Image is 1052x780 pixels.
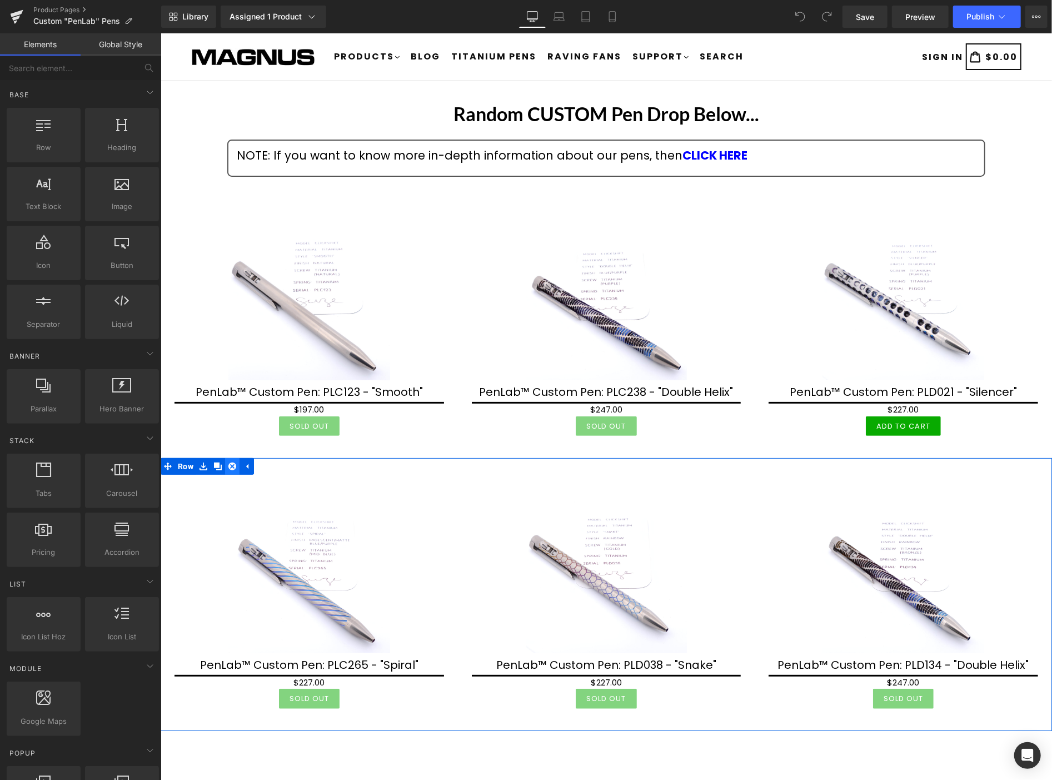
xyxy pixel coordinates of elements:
span: $227.00 [727,370,759,383]
a: Preview [892,6,949,28]
div: Assigned 1 Product [230,11,317,22]
strong: Random CUSTOM Pen Drop Below... [293,69,599,92]
span: Sold Out [723,660,762,670]
button: Sold Out [118,655,179,675]
button: Add To Cart [705,383,780,403]
span: $0.00 [825,17,857,29]
a: New Library [161,6,216,28]
a: Global Style [81,33,161,56]
span: Text Block [10,201,77,212]
img: PenLab™ Custom Pen: PLC238 - [365,185,527,347]
span: Tabs [10,488,77,499]
span: Sold Out [129,387,168,398]
button: Sold Out [415,383,476,403]
span: Save [856,11,874,23]
span: Sold Out [426,387,465,398]
a: PenLab™ Custom Pen: PLD021 - "Silencer" [629,352,856,365]
span: Custom "PenLab" Pens [33,17,120,26]
a: Mobile [599,6,626,28]
a: Save row [36,425,50,441]
span: Image [88,201,156,212]
span: Accordion [88,547,156,558]
span: Icon List Hoz [10,631,77,643]
span: Base [8,90,30,100]
span: $227.00 [430,643,461,656]
a: Tablet [572,6,599,28]
a: SIGN IN [761,17,802,31]
span: Row [14,425,36,441]
a: Desktop [519,6,546,28]
a: PenLab™ Custom Pen: PLD038 - "Snake" [336,625,556,638]
span: Liquid [88,319,156,330]
span: Pricing [10,547,77,558]
a: Product Pages [33,6,161,14]
img: PenLab™ Custom Pen: PLD038 - [365,458,527,620]
span: Stack [8,435,36,446]
a: PenLab™ Custom Pen: PLC123 - "Smooth" [35,352,262,365]
span: Row [10,142,77,153]
a: Clone Row [50,425,64,441]
span: SIGN IN [761,17,802,29]
a: CLICK HERE [522,114,587,130]
a: Laptop [546,6,572,28]
span: Parallax [10,403,77,415]
div: NOTE: If you want to know more in-depth information about our pens, then [76,113,815,132]
button: Sold Out [712,655,773,675]
a: Remove Row [64,425,79,441]
span: Carousel [88,488,156,499]
a: Expand / Collapse [79,425,93,441]
span: Module [8,663,43,674]
button: Sold Out [415,655,476,675]
button: Publish [953,6,1021,28]
span: Sold Out [426,660,465,670]
span: Button [88,260,156,271]
span: Add To Cart [716,387,769,398]
img: Magnus Store [31,12,155,34]
span: Hero Banner [88,403,156,415]
a: PenLab™ Custom Pen: PLC238 - "Double Helix" [318,352,572,365]
span: $247.00 [727,643,759,656]
img: PenLab™ Custom Pen: PLC123 - [68,185,230,347]
span: Google Maps [10,716,77,727]
span: Separator [10,319,77,330]
span: Preview [905,11,935,23]
span: Icon [10,260,77,271]
img: PenLab™ Custom Pen: PLD134 - [662,458,824,620]
img: PenLab™ Custom Pen: PLC265 - [68,458,230,620]
span: Library [182,12,208,22]
button: Undo [789,6,811,28]
span: Sold Out [129,660,168,670]
span: $227.00 [133,643,164,656]
span: $247.00 [430,370,462,383]
span: Icon List [88,631,156,643]
span: Heading [88,142,156,153]
a: PenLab™ Custom Pen: PLC265 - "Spiral" [39,625,258,638]
button: More [1025,6,1048,28]
a: $0.00 [805,10,861,37]
button: Redo [816,6,838,28]
button: Sold Out [118,383,179,403]
span: List [8,579,27,589]
span: $197.00 [133,370,163,383]
span: Banner [8,351,41,361]
div: Open Intercom Messenger [1014,742,1041,769]
img: PenLab™ Custom Pen: PLD021 - [662,185,824,347]
span: Publish [966,12,994,21]
span: Popup [8,748,37,758]
a: PenLab™ Custom Pen: PLD134 - "Double Helix" [617,625,869,638]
